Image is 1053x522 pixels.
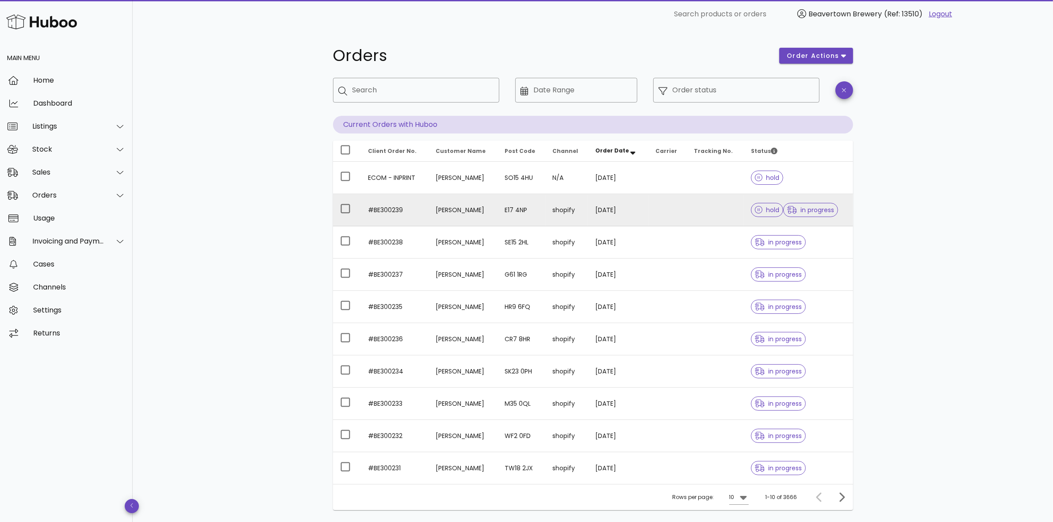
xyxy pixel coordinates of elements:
h1: Orders [333,48,769,64]
td: [PERSON_NAME] [429,323,498,355]
td: shopify [546,420,589,452]
div: Sales [32,168,104,176]
span: Status [751,147,777,155]
td: SK23 0PH [498,355,546,388]
td: [DATE] [588,259,648,291]
td: HR9 6FQ [498,291,546,323]
div: Listings [32,122,104,130]
td: [DATE] [588,355,648,388]
span: Carrier [655,147,677,155]
span: (Ref: 13510) [884,9,923,19]
td: [DATE] [588,420,648,452]
button: order actions [779,48,853,64]
div: Orders [32,191,104,199]
div: Stock [32,145,104,153]
th: Post Code [498,141,546,162]
td: #BE300239 [361,194,429,226]
td: #BE300238 [361,226,429,259]
span: in progress [755,239,802,245]
button: Next page [834,489,850,505]
th: Customer Name [429,141,498,162]
td: shopify [546,323,589,355]
th: Channel [546,141,589,162]
div: 1-10 of 3666 [766,493,797,501]
span: in progress [755,336,802,342]
td: SO15 4HU [498,162,546,194]
td: [PERSON_NAME] [429,259,498,291]
span: Post Code [505,147,535,155]
div: Dashboard [33,99,126,107]
span: in progress [755,400,802,407]
td: [DATE] [588,291,648,323]
span: in progress [755,271,802,278]
td: #BE300236 [361,323,429,355]
span: hold [755,175,780,181]
span: Customer Name [436,147,486,155]
div: Usage [33,214,126,222]
td: WF2 0FD [498,420,546,452]
span: in progress [755,465,802,471]
td: [PERSON_NAME] [429,452,498,484]
span: order actions [786,51,839,61]
th: Status [744,141,853,162]
a: Logout [929,9,952,19]
td: [PERSON_NAME] [429,420,498,452]
div: Channels [33,283,126,291]
td: #BE300237 [361,259,429,291]
img: Huboo Logo [6,12,77,31]
td: shopify [546,452,589,484]
td: [DATE] [588,388,648,420]
div: 10Rows per page: [729,490,749,504]
div: Home [33,76,126,84]
span: Beavertown Brewery [808,9,882,19]
td: #BE300233 [361,388,429,420]
td: [DATE] [588,194,648,226]
td: #BE300231 [361,452,429,484]
span: Channel [553,147,578,155]
td: shopify [546,355,589,388]
td: ECOM - INPRINT [361,162,429,194]
td: #BE300232 [361,420,429,452]
td: [PERSON_NAME] [429,226,498,259]
span: in progress [755,304,802,310]
div: Rows per page: [673,484,749,510]
td: [PERSON_NAME] [429,291,498,323]
td: CR7 8HR [498,323,546,355]
div: Cases [33,260,126,268]
span: in progress [787,207,834,213]
th: Tracking No. [687,141,744,162]
div: 10 [729,493,735,501]
td: [PERSON_NAME] [429,162,498,194]
td: #BE300235 [361,291,429,323]
span: in progress [755,433,802,439]
p: Current Orders with Huboo [333,116,853,133]
td: shopify [546,194,589,226]
div: Returns [33,329,126,337]
td: N/A [546,162,589,194]
td: shopify [546,388,589,420]
td: shopify [546,259,589,291]
span: in progress [755,368,802,374]
span: Client Order No. [368,147,417,155]
td: E17 4NP [498,194,546,226]
td: M35 0QL [498,388,546,420]
td: #BE300234 [361,355,429,388]
td: [DATE] [588,226,648,259]
td: TW18 2JX [498,452,546,484]
td: [PERSON_NAME] [429,355,498,388]
td: shopify [546,291,589,323]
th: Client Order No. [361,141,429,162]
div: Settings [33,306,126,314]
td: shopify [546,226,589,259]
td: [DATE] [588,162,648,194]
td: [PERSON_NAME] [429,194,498,226]
th: Carrier [648,141,687,162]
span: Tracking No. [694,147,733,155]
td: G61 1RG [498,259,546,291]
td: SE15 2HL [498,226,546,259]
td: [DATE] [588,452,648,484]
div: Invoicing and Payments [32,237,104,245]
td: [DATE] [588,323,648,355]
span: hold [755,207,780,213]
span: Order Date [595,147,629,154]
